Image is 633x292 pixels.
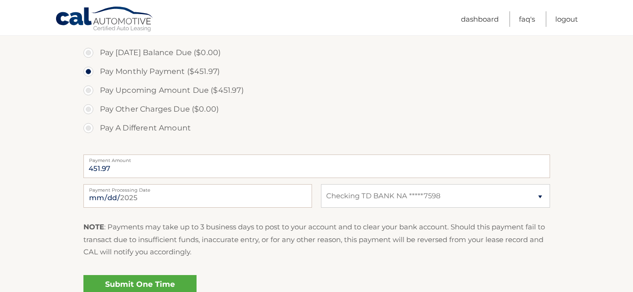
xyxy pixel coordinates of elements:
a: FAQ's [519,11,535,27]
label: Pay A Different Amount [83,119,550,138]
label: Pay Upcoming Amount Due ($451.97) [83,81,550,100]
a: Cal Automotive [55,6,154,33]
label: Pay Other Charges Due ($0.00) [83,100,550,119]
a: Dashboard [461,11,499,27]
label: Pay [DATE] Balance Due ($0.00) [83,43,550,62]
input: Payment Amount [83,154,550,178]
strong: NOTE [83,222,104,231]
label: Payment Processing Date [83,184,312,192]
label: Payment Amount [83,154,550,162]
label: Pay Monthly Payment ($451.97) [83,62,550,81]
p: : Payments may take up to 3 business days to post to your account and to clear your bank account.... [83,221,550,258]
input: Payment Date [83,184,312,208]
a: Logout [555,11,578,27]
